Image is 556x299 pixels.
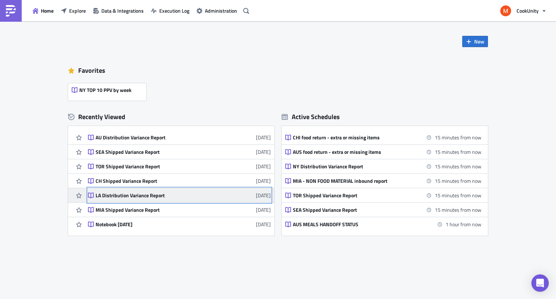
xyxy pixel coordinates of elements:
[462,36,488,47] button: New
[88,145,271,159] a: SEA Shipped Variance Report[DATE]
[285,174,481,188] a: MIA - NON FOOD MATERIAL inbound report15 minutes from now
[88,174,271,188] a: CH Shipped Variance Report[DATE]
[256,206,271,214] time: 2025-08-04T16:58:28Z
[193,5,241,16] button: Administration
[496,3,551,19] button: CookUnity
[500,5,512,17] img: Avatar
[41,7,54,14] span: Home
[256,177,271,185] time: 2025-08-04T17:00:54Z
[96,192,222,199] div: LA Distribution Variance Report
[88,130,271,144] a: AU Distribution Variance Report[DATE]
[285,203,481,217] a: SEA Shipped Variance Report15 minutes from now
[285,145,481,159] a: AUS food return - extra or missing items15 minutes from now
[205,7,237,14] span: Administration
[89,5,147,16] button: Data & Integrations
[68,65,488,76] div: Favorites
[96,149,222,155] div: SEA Shipped Variance Report
[96,221,222,228] div: Notebook [DATE]
[285,159,481,173] a: NY Distribution Variance Report15 minutes from now
[282,113,340,121] div: Active Schedules
[79,87,131,93] span: NY TOP 10 PPV by week
[96,163,222,170] div: TOR Shipped Variance Report
[517,7,539,14] span: CookUnity
[446,220,481,228] time: 2025-09-12 18:00
[96,207,222,213] div: MIA Shipped Variance Report
[256,163,271,170] time: 2025-08-04T17:01:43Z
[29,5,57,16] button: Home
[68,80,150,101] a: NY TOP 10 PPV by week
[88,203,271,217] a: MIA Shipped Variance Report[DATE]
[96,134,222,141] div: AU Distribution Variance Report
[88,159,271,173] a: TOR Shipped Variance Report[DATE]
[293,178,420,184] div: MIA - NON FOOD MATERIAL inbound report
[435,163,481,170] time: 2025-09-12 17:00
[531,274,549,292] div: Open Intercom Messenger
[293,149,420,155] div: AUS food return - extra or missing items
[293,221,420,228] div: AUS MEALS HANDOFF STATUS
[256,148,271,156] time: 2025-08-04T17:02:18Z
[147,5,193,16] button: Execution Log
[256,191,271,199] time: 2025-08-04T16:59:26Z
[159,7,189,14] span: Execution Log
[96,178,222,184] div: CH Shipped Variance Report
[435,177,481,185] time: 2025-09-12 17:00
[256,220,271,228] time: 2025-07-24T10:12:53Z
[293,134,420,141] div: CHI food return - extra or missing items
[285,130,481,144] a: CHI food return - extra or missing items15 minutes from now
[435,206,481,214] time: 2025-09-12 17:00
[293,207,420,213] div: SEA Shipped Variance Report
[88,188,271,202] a: LA Distribution Variance Report[DATE]
[293,192,420,199] div: TOR Shipped Variance Report
[435,134,481,141] time: 2025-09-12 17:00
[256,134,271,141] time: 2025-08-07T13:46:32Z
[435,191,481,199] time: 2025-09-12 17:00
[285,188,481,202] a: TOR Shipped Variance Report15 minutes from now
[435,148,481,156] time: 2025-09-12 17:00
[474,38,484,45] span: New
[293,163,420,170] div: NY Distribution Variance Report
[68,111,274,122] div: Recently Viewed
[101,7,144,14] span: Data & Integrations
[285,217,481,231] a: AUS MEALS HANDOFF STATUS1 hour from now
[69,7,86,14] span: Explore
[88,217,271,231] a: Notebook [DATE][DATE]
[5,5,17,17] img: PushMetrics
[57,5,89,16] button: Explore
